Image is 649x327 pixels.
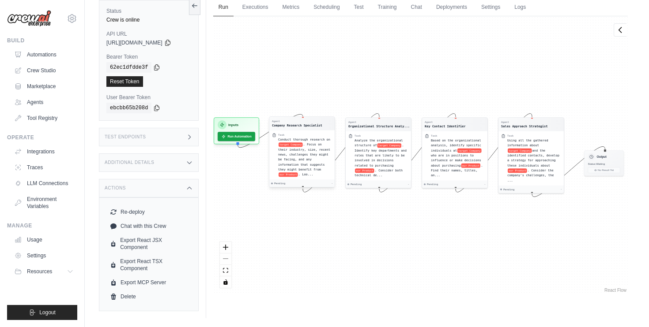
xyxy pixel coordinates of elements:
[605,285,649,327] iframe: Chat Widget
[355,134,361,137] div: Task
[11,192,77,213] a: Environment Variables
[39,309,56,316] span: Logout
[106,76,143,87] a: Reset Token
[422,117,488,188] div: AgentKey Contact IdentifierTaskBased on the organizational analysis, identify specific individual...
[431,138,481,152] span: Based on the organizational analysis, identify specific individuals at
[498,117,564,193] div: AgentSales Approach StrategistTaskUsing all the gathered information abouttarget Companyand the i...
[11,48,77,62] a: Automations
[11,111,77,125] a: Tool Registry
[220,242,231,288] div: React Flow controls
[507,134,513,137] div: Task
[106,53,191,60] label: Bearer Token
[105,160,154,165] h3: Additional Details
[507,138,561,183] div: Using all the gathered information about {target Company} and the identified contacts, develop a ...
[278,137,330,141] span: Conduct thorough research on
[7,10,51,27] img: Logo
[377,143,401,148] span: target Company
[11,176,77,190] a: LLM Connections
[503,188,514,191] span: Pending
[331,182,333,185] div: -
[596,155,606,159] h3: Output
[348,120,410,124] div: Agent
[272,119,322,123] div: Agent
[105,134,146,140] h3: Test Endpoints
[532,146,605,197] g: Edge from a6d55b8d8b167068bc2e3b663a1b30d6 to outputNode
[508,149,532,153] span: target Company
[355,138,408,178] div: Analyze the organizational structure of {target Company}. Identify key departments and roles that...
[220,265,231,276] button: fit view
[501,124,547,128] div: Sales Approach Strategist
[588,167,620,173] button: No Result Yet
[11,63,77,78] a: Crew Studio
[106,233,191,254] a: Export React JSX Component
[220,276,231,288] button: toggle interactivity
[218,132,255,141] button: Run Automation
[106,290,191,304] a: Delete
[355,138,403,147] span: Analyze the organizational structure of
[348,124,410,128] div: Organizational Structure Analyst
[501,120,547,124] div: Agent
[11,95,77,109] a: Agents
[278,143,330,171] span: . Focus on their industry, size, recent news, challenges they might be facing, and any informatio...
[604,288,626,293] a: React Flow attribution
[355,144,407,167] span: . Identify key departments and roles that are likely to be involved in decisions related to purch...
[425,120,466,124] div: Agent
[106,103,151,113] code: ebcbb65b208d
[456,114,532,192] g: Edge from 35953b50c43bd65f5de9d22e7c81e86d to a6d55b8d8b167068bc2e3b663a1b30d6
[461,163,480,168] span: our Product
[345,117,411,188] div: AgentOrganizational Structure Analy...TaskAnalyze the organizational structure oftarget Company. ...
[7,222,77,229] div: Manage
[105,186,126,191] h3: Actions
[425,124,466,128] div: Key Contact Identifier
[27,268,52,275] span: Resources
[106,16,191,23] div: Crew is online
[106,30,191,37] label: API URL
[298,173,313,176] span: . Loo...
[484,182,486,186] div: -
[278,137,332,177] div: Conduct thorough research on {target Company}. Focus on their industry, size, recent news, challe...
[106,275,191,290] a: Export MCP Server
[106,219,191,233] a: Chat with this Crew
[220,242,231,253] button: zoom in
[431,134,437,137] div: Task
[431,153,481,167] span: who are in positions to influence or make decisions about purchasing
[355,168,374,173] span: our Product
[106,205,191,219] button: Re-deploy
[507,169,554,182] span: . Consider the company's challenges, the ...
[303,114,379,192] g: Edge from f026363ccd9a0100e84588802517d295 to 3a091ccfb82d1c360cacda9583032e62
[11,79,77,93] a: Marketplace
[355,169,403,177] span: . Consider both technical de...
[508,168,527,173] span: our Product
[11,249,77,263] a: Settings
[507,149,559,167] span: and the identified contacts, develop a strategy for approaching these individuals about
[106,254,191,275] a: Export React TSX Component
[379,114,456,192] g: Edge from 3a091ccfb82d1c360cacda9583032e62 to 35953b50c43bd65f5de9d22e7c81e86d
[11,160,77,175] a: Traces
[106,7,191,15] label: Status
[408,182,409,186] div: -
[427,182,438,186] span: Pending
[106,94,191,101] label: User Bearer Token
[351,182,362,186] span: Pending
[272,123,322,127] div: Company Research Specialist
[588,162,604,165] span: Status: Waiting
[11,145,77,159] a: Integrations
[560,188,562,191] div: -
[7,37,77,44] div: Build
[11,264,77,279] button: Resources
[7,305,77,320] button: Logout
[106,39,162,46] span: [URL][DOMAIN_NAME]
[278,133,284,137] div: Task
[279,142,303,147] span: target Company
[269,117,335,188] div: AgentCompany Research SpecialistTaskConduct thorough research ontarget Company. Focus on their in...
[7,134,77,141] div: Operate
[274,182,285,185] span: Pending
[457,149,482,153] span: target Company
[11,233,77,247] a: Usage
[214,117,259,144] div: InputsRun Automation
[106,62,151,73] code: 62ec1dfdde3f
[431,138,485,178] div: Based on the organizational analysis, identify specific individuals at {target Company} who are i...
[279,172,298,177] span: our Product
[228,122,238,127] h3: Inputs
